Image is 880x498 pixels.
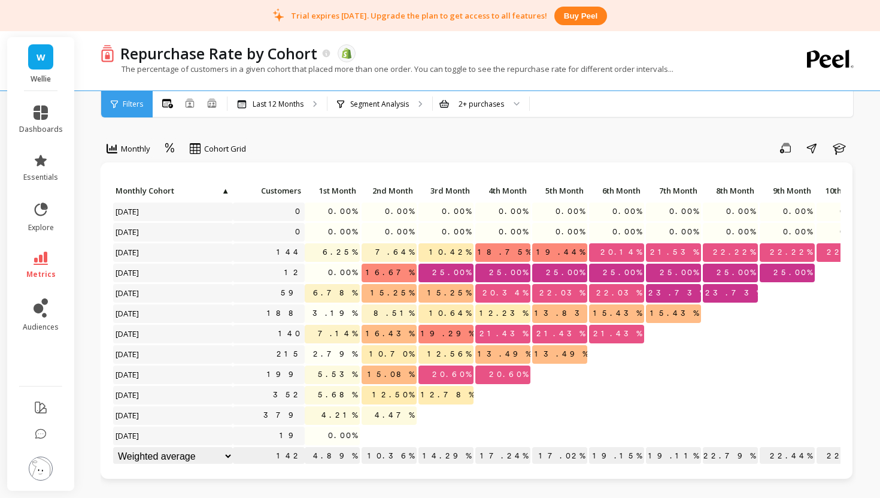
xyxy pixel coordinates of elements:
span: 0.00% [326,427,360,445]
span: 0.00% [439,203,474,221]
span: 0.00% [383,203,417,221]
span: 0.00% [781,223,815,241]
span: 5.68% [315,386,360,404]
span: 15.08% [365,366,417,384]
span: [DATE] [113,304,142,322]
span: 22.22% [767,243,815,261]
span: 21.43% [477,325,530,343]
a: 215 [274,345,305,363]
span: 25.00% [771,264,815,282]
span: [DATE] [113,406,142,424]
span: 2nd Month [364,186,413,195]
span: 25.00% [487,264,530,282]
p: Repurchase Rate by Cohort [120,43,317,64]
span: 4.47% [372,406,417,424]
a: 0 [293,223,305,241]
span: 13.49% [475,345,533,363]
span: 20.14% [598,243,644,261]
span: 0.00% [553,203,587,221]
span: 0.00% [326,264,360,282]
span: 15.43% [648,304,701,322]
p: 142 [233,447,305,465]
p: 22.79% [703,447,758,465]
a: 144 [274,243,305,261]
span: dashboards [19,125,63,134]
p: 19.15% [589,447,644,465]
span: 10th Month [819,186,868,195]
span: 0.00% [667,223,701,241]
span: 16.43% [363,325,417,343]
p: 10th Month [817,182,872,199]
span: essentials [23,173,58,182]
a: 199 [265,366,305,384]
span: 9th Month [762,186,811,195]
p: Customers [233,182,305,199]
span: 2.79% [311,345,360,363]
p: 3rd Month [418,182,474,199]
span: 20.60% [430,366,474,384]
span: 0.00% [496,223,530,241]
span: 1st Month [307,186,356,195]
span: 10.70% [367,345,417,363]
p: Wellie [19,74,63,84]
span: 25.00% [430,264,474,282]
p: 14.29% [418,447,474,465]
span: 20.60% [487,366,530,384]
p: 8th Month [703,182,758,199]
span: 7.64% [373,243,417,261]
span: 0.00% [724,223,758,241]
div: Toggle SortBy [759,182,816,201]
p: 9th Month [760,182,815,199]
span: 0.00% [610,203,644,221]
p: 22.22% [817,447,872,465]
span: 25.00% [600,264,644,282]
div: Toggle SortBy [532,182,588,201]
span: 7th Month [648,186,697,195]
span: 0.00% [781,203,815,221]
span: [DATE] [113,345,142,363]
span: audiences [23,322,59,332]
span: [DATE] [113,366,142,384]
span: 21.43% [591,325,644,343]
div: Toggle SortBy [361,182,418,201]
span: [DATE] [113,284,142,302]
a: 140 [276,325,305,343]
span: 0.00% [837,223,872,241]
span: 0.00% [837,203,872,221]
img: api.shopify.svg [341,48,352,59]
span: 13.49% [532,345,590,363]
span: 22.03% [594,284,644,302]
div: Toggle SortBy [588,182,645,201]
div: Toggle SortBy [304,182,361,201]
p: The percentage of customers in a given cohort that placed more than one order. You can toggle to ... [101,64,673,74]
div: Toggle SortBy [816,182,873,201]
a: 19 [277,427,305,445]
p: 2nd Month [362,182,417,199]
span: [DATE] [113,427,142,445]
span: Filters [123,99,143,109]
span: W [37,50,45,64]
p: Last 12 Months [253,99,304,109]
a: 379 [261,406,305,424]
span: 15.25% [425,284,474,302]
span: 0.00% [610,223,644,241]
span: [DATE] [113,386,142,404]
span: [DATE] [113,203,142,221]
span: 22.22% [824,243,872,261]
span: 16.67% [363,264,417,282]
span: 5th Month [535,186,584,195]
span: 21.43% [534,325,587,343]
span: 12.50% [370,386,417,404]
span: 0.00% [496,203,530,221]
p: Trial expires [DATE]. Upgrade the plan to get access to all features! [291,10,547,21]
span: 8.51% [371,304,417,322]
p: Segment Analysis [350,99,409,109]
span: [DATE] [113,223,142,241]
span: 15.25% [368,284,417,302]
span: 0.00% [326,223,360,241]
p: Monthly Cohort [113,182,233,199]
span: 25.00% [544,264,587,282]
span: 13.83% [532,304,595,322]
span: 22.03% [537,284,587,302]
span: explore [28,223,54,233]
